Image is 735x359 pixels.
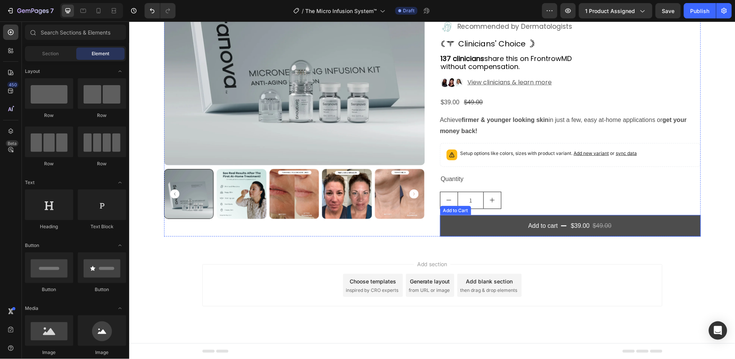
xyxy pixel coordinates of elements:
[337,256,384,264] div: Add blank section
[334,75,354,87] div: $49.00
[92,50,109,57] span: Element
[217,265,270,272] span: inspired by CRO experts
[114,65,126,77] span: Toggle open
[400,17,407,27] img: gempages_579201947601470257-a6848154-db04-4bad-842a-d56751e0e406.png
[311,152,572,164] div: Quantity
[43,50,59,57] span: Section
[25,242,39,249] span: Button
[487,129,508,135] span: sync data
[399,199,429,210] div: Add to cart
[25,223,73,230] div: Heading
[114,302,126,315] span: Toggle open
[329,171,355,187] input: quantity
[691,7,710,15] div: Publish
[114,239,126,252] span: Toggle open
[78,160,126,167] div: Row
[25,112,73,119] div: Row
[25,25,126,40] input: Search Sections & Elements
[311,75,331,87] div: $39.00
[280,168,289,177] button: Carousel Next Arrow
[312,32,355,42] strong: 137 clinicians
[480,129,508,135] span: or
[6,140,18,147] div: Beta
[328,0,455,10] p: Recommended by Dermatologists
[25,179,35,186] span: Text
[662,8,675,14] span: Save
[311,171,329,187] button: decrement
[329,18,397,27] p: Clinicians' Choice
[463,198,483,211] div: $49.00
[311,55,335,68] img: gempages_579201947601470257-d381c20f-98c2-4798-8c34-3f8daf7f7237.png
[25,68,40,75] span: Layout
[311,95,333,102] span: Achieve
[114,176,126,189] span: Toggle open
[331,128,508,136] p: Setup options like colors, sizes with product variant.
[25,286,73,293] div: Button
[339,56,423,65] a: View clinicians & learn more
[585,7,635,15] span: 1 product assigned
[78,286,126,293] div: Button
[220,256,267,264] div: Choose templates
[579,3,653,18] button: 1 product assigned
[441,198,461,211] div: $39.00
[78,223,126,230] div: Text Block
[25,349,73,356] div: Image
[332,95,419,102] strong: firmer & younger looking skin
[25,305,38,312] span: Media
[280,265,321,272] span: from URL or image
[684,3,716,18] button: Publish
[311,194,572,216] button: Add to cart
[145,3,176,18] div: Undo/Redo
[656,3,681,18] button: Save
[25,160,73,167] div: Row
[445,129,480,135] span: Add new variant
[419,95,533,102] span: in just a few, easy at-home applications or
[312,186,340,193] div: Add to Cart
[302,7,304,15] span: /
[355,171,372,187] button: increment
[50,6,54,15] p: 7
[403,7,414,14] span: Draft
[305,7,377,15] span: The Micro Infusion System™
[3,3,57,18] button: 7
[7,82,18,88] div: 450
[78,112,126,119] div: Row
[311,18,326,27] img: gempages_579201947601470257-737caaec-cce1-46f9-bf7f-16c5c6ea70ba.png
[78,349,126,356] div: Image
[331,265,388,272] span: then drag & drop elements
[285,239,321,247] span: Add section
[312,33,571,49] p: share this on FrontrowMD without compensation.
[709,321,727,340] div: Open Intercom Messenger
[281,256,321,264] div: Generate layout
